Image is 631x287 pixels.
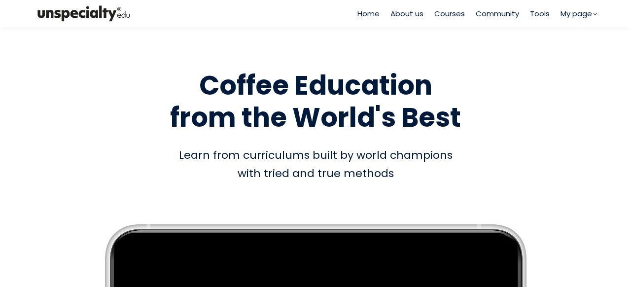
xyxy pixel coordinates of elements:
a: My page [561,8,596,19]
div: Learn from curriculums built by world champions with tried and true methods [35,146,596,183]
a: Tools [530,8,550,19]
h1: Coffee Education from the World's Best [35,70,596,134]
a: Home [357,8,380,19]
span: My page [561,8,592,19]
a: Community [476,8,519,19]
img: bc390a18feecddb333977e298b3a00a1.png [35,3,133,24]
a: Courses [434,8,465,19]
a: About us [390,8,423,19]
